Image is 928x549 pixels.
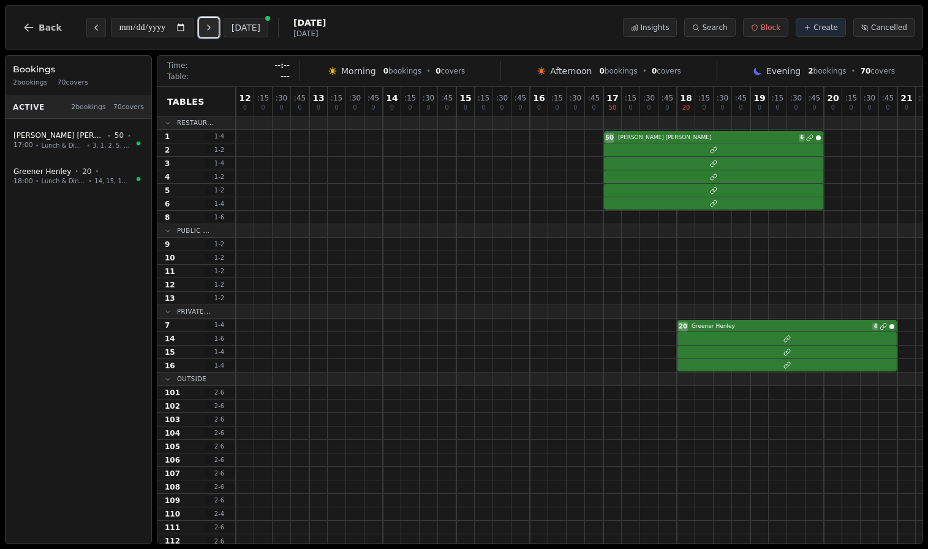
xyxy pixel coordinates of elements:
span: 21 [900,94,912,102]
span: 70 covers [113,102,144,113]
button: Block [743,18,788,37]
span: Lunch & Dinner [42,141,85,150]
span: 0 [794,105,798,111]
span: 8 [165,213,170,222]
span: 2 - 4 [205,509,234,518]
span: • [36,141,39,150]
button: Previous day [86,18,106,37]
span: 1 - 4 [205,159,234,168]
span: 0 [849,105,853,111]
span: 107 [165,469,180,479]
span: : 30 [423,94,434,102]
span: [PERSON_NAME] [PERSON_NAME] [13,131,104,140]
button: [DATE] [224,18,268,37]
span: 2 [165,145,170,155]
span: 0 [599,67,604,75]
span: • [88,176,92,186]
span: 20 [827,94,839,102]
span: 1 - 2 [205,280,234,289]
span: 1 - 4 [205,361,234,370]
span: 0 [867,105,871,111]
span: 13 [312,94,324,102]
span: 0 [886,105,889,111]
span: 0 [390,105,394,111]
span: 1 - 2 [205,240,234,249]
span: 18 [680,94,692,102]
span: 0 [592,105,595,111]
span: 3, 1, 2, 5, 6, 4 [92,141,131,150]
span: : 30 [864,94,875,102]
span: 108 [165,482,180,492]
span: Cancelled [871,23,907,32]
span: 11 [165,267,175,276]
span: 105 [165,442,180,452]
span: Private... [177,307,211,316]
span: 0 [445,105,448,111]
span: 0 [537,105,541,111]
span: 1 - 2 [205,253,234,262]
span: 0 [408,105,412,111]
span: 0 [279,105,283,111]
span: 0 [702,105,706,111]
span: • [96,167,99,176]
span: 1 - 6 [205,213,234,222]
span: Insights [641,23,670,32]
span: 1 - 6 [205,334,234,343]
span: 20 [679,322,687,331]
span: 1 - 2 [205,172,234,181]
span: 0 [500,105,504,111]
span: 1 - 4 [205,132,234,141]
span: • [36,176,39,186]
span: 1 - 2 [205,267,234,276]
span: : 30 [570,94,581,102]
span: 70 covers [58,78,88,88]
span: 2 bookings [71,102,106,113]
span: Public ... [177,226,209,235]
span: covers [436,66,465,76]
span: Afternoon [550,65,592,77]
span: 0 [652,67,657,75]
span: : 15 [772,94,783,102]
span: 0 [383,67,388,75]
span: 1 - 2 [205,145,234,154]
span: : 45 [515,94,526,102]
span: : 30 [349,94,361,102]
span: covers [652,66,681,76]
span: 2 - 6 [205,482,234,491]
span: Greener Henley [692,322,870,331]
span: Lunch & Dinner [42,176,86,186]
span: 50 [609,105,617,111]
span: 4 [872,323,878,330]
span: 102 [165,401,180,411]
span: 2 - 6 [205,428,234,437]
span: 1 - 4 [205,199,234,208]
span: 1 [165,132,170,142]
span: bookings [599,66,637,76]
span: • [643,66,647,76]
span: 20 [682,105,690,111]
span: 10 [165,253,175,263]
span: 14, 15, 16, 7 [94,176,131,186]
button: Back [13,13,72,42]
span: 2 [808,67,813,75]
span: Morning [341,65,376,77]
span: 2 bookings [13,78,48,88]
span: Active [13,102,45,112]
span: : 15 [551,94,563,102]
span: : 15 [845,94,857,102]
span: [PERSON_NAME] [PERSON_NAME] [618,134,796,142]
span: 109 [165,496,180,505]
span: 18:00 [13,176,33,187]
span: 111 [165,523,180,532]
span: 2 - 6 [205,401,234,411]
span: 0 [555,105,559,111]
span: : 15 [478,94,489,102]
span: : 45 [588,94,600,102]
span: 0 [371,105,375,111]
span: 0 [353,105,356,111]
button: [PERSON_NAME] [PERSON_NAME]•50•17:00•Lunch & Dinner•3, 1, 2, 5, 6, 4 [6,124,151,157]
span: Outside [177,374,206,384]
span: 17:00 [13,140,33,151]
span: 0 [436,67,440,75]
button: Insights [623,18,677,37]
